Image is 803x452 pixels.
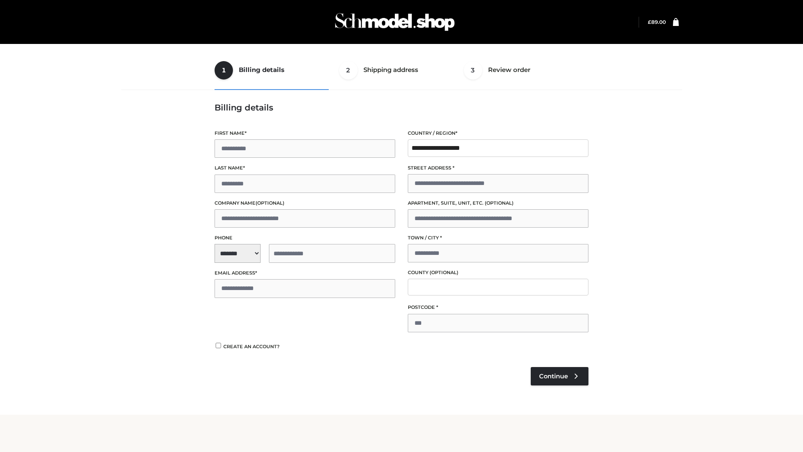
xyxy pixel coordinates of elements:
[539,372,568,380] span: Continue
[215,129,395,137] label: First name
[332,5,458,39] img: Schmodel Admin 964
[408,129,588,137] label: Country / Region
[408,164,588,172] label: Street address
[223,344,280,349] span: Create an account?
[430,270,458,275] span: (optional)
[215,199,395,207] label: Company name
[485,200,514,206] span: (optional)
[215,269,395,277] label: Email address
[408,303,588,311] label: Postcode
[256,200,284,206] span: (optional)
[648,19,666,25] a: £89.00
[215,164,395,172] label: Last name
[408,269,588,277] label: County
[408,199,588,207] label: Apartment, suite, unit, etc.
[215,343,222,348] input: Create an account?
[215,234,395,242] label: Phone
[648,19,651,25] span: £
[215,103,588,113] h3: Billing details
[408,234,588,242] label: Town / City
[648,19,666,25] bdi: 89.00
[531,367,588,385] a: Continue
